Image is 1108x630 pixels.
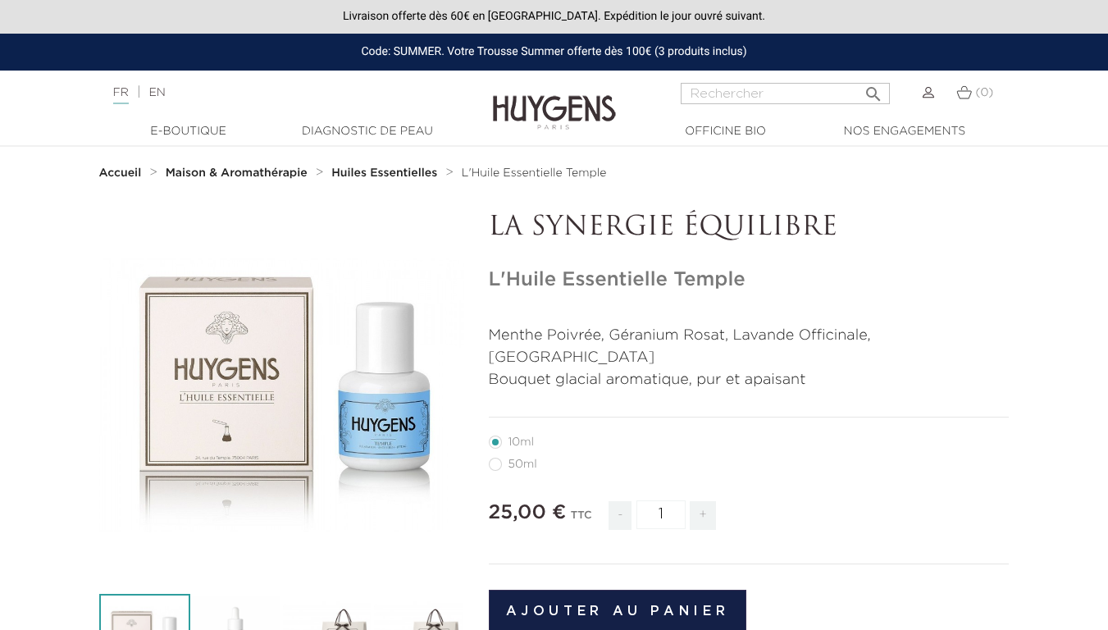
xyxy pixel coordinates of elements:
[148,87,165,98] a: EN
[690,501,716,530] span: +
[644,123,808,140] a: Officine Bio
[489,458,557,471] label: 50ml
[99,167,142,179] strong: Accueil
[859,78,888,100] button: 
[609,501,632,530] span: -
[105,83,449,103] div: |
[462,167,607,180] a: L'Huile Essentielle Temple
[493,69,616,132] img: Huygens
[489,212,1010,244] p: LA SYNERGIE ÉQUILIBRE
[636,500,686,529] input: Quantité
[489,436,554,449] label: 10ml
[331,167,437,179] strong: Huiles Essentielles
[489,268,1010,292] h1: L'Huile Essentielle Temple
[975,87,993,98] span: (0)
[489,325,1010,369] p: Menthe Poivrée, Géranium Rosat, Lavande Officinale, [GEOGRAPHIC_DATA]
[166,167,308,179] strong: Maison & Aromathérapie
[571,498,592,542] div: TTC
[99,167,145,180] a: Accueil
[462,167,607,179] span: L'Huile Essentielle Temple
[864,80,883,99] i: 
[166,167,312,180] a: Maison & Aromathérapie
[681,83,890,104] input: Rechercher
[489,503,567,523] span: 25,00 €
[285,123,449,140] a: Diagnostic de peau
[331,167,441,180] a: Huiles Essentielles
[107,123,271,140] a: E-Boutique
[823,123,987,140] a: Nos engagements
[489,369,1010,391] p: Bouquet glacial aromatique, pur et apaisant
[113,87,129,104] a: FR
